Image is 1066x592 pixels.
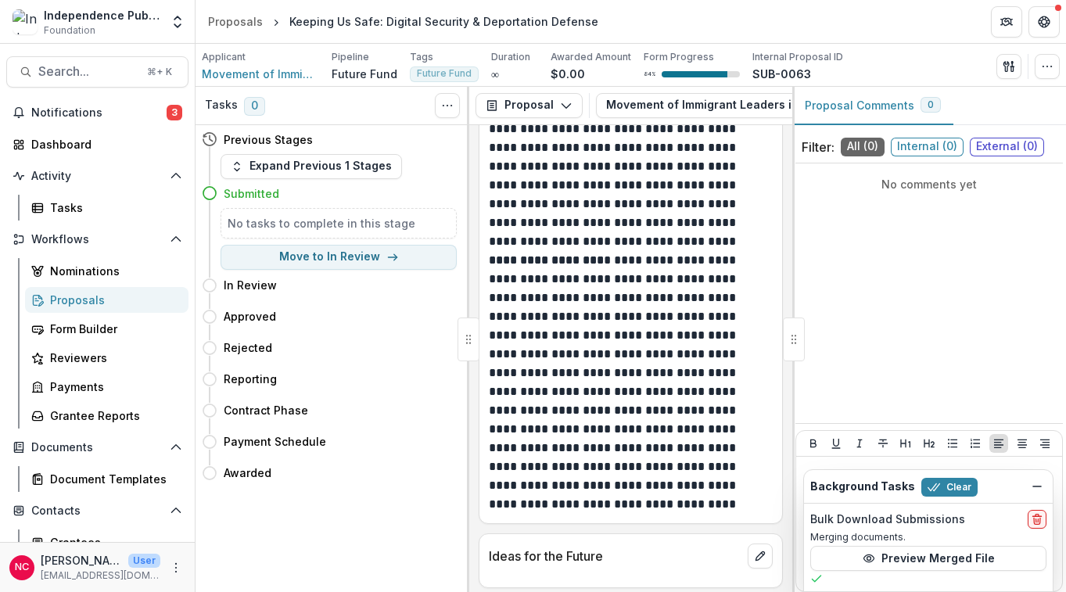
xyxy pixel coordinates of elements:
[224,371,277,387] h4: Reporting
[167,6,188,38] button: Open entity switcher
[25,258,188,284] a: Nominations
[50,534,176,551] div: Grantees
[224,277,277,293] h4: In Review
[25,374,188,400] a: Payments
[6,498,188,523] button: Open Contacts
[810,546,1046,571] button: Preview Merged File
[827,434,845,453] button: Underline
[224,308,276,325] h4: Approved
[991,6,1022,38] button: Partners
[6,163,188,188] button: Open Activity
[289,13,598,30] div: Keeping Us Safe: Digital Security & Deportation Defense
[15,562,29,572] div: Nuala Cabral
[31,504,163,518] span: Contacts
[202,10,605,33] nav: breadcrumb
[644,69,655,80] p: 84 %
[50,199,176,216] div: Tasks
[205,99,238,112] h3: Tasks
[224,465,271,481] h4: Awarded
[25,529,188,555] a: Grantees
[224,131,313,148] h4: Previous Stages
[167,558,185,577] button: More
[928,99,934,110] span: 0
[41,569,160,583] p: [EMAIL_ADDRESS][DOMAIN_NAME]
[810,530,1046,544] p: Merging documents.
[970,138,1044,156] span: External ( 0 )
[31,170,163,183] span: Activity
[841,138,885,156] span: All ( 0 )
[489,547,741,565] p: Ideas for the Future
[6,100,188,125] button: Notifications3
[920,434,939,453] button: Heading 2
[417,68,472,79] span: Future Fund
[943,434,962,453] button: Bullet List
[25,403,188,429] a: Grantee Reports
[221,245,457,270] button: Move to In Review
[228,215,450,231] h5: No tasks to complete in this stage
[50,321,176,337] div: Form Builder
[1013,434,1032,453] button: Align Center
[810,480,915,493] h2: Background Tasks
[332,50,369,64] p: Pipeline
[202,66,319,82] a: Movement of Immigrant Leaders in [US_STATE]
[221,154,402,179] button: Expand Previous 1 Stages
[752,50,843,64] p: Internal Proposal ID
[435,93,460,118] button: Toggle View Cancelled Tasks
[551,50,631,64] p: Awarded Amount
[31,136,176,152] div: Dashboard
[44,23,95,38] span: Foundation
[167,105,182,120] span: 3
[6,56,188,88] button: Search...
[810,513,965,526] h2: Bulk Download Submissions
[25,287,188,313] a: Proposals
[44,7,160,23] div: Independence Public Media Foundation
[410,50,433,64] p: Tags
[202,50,246,64] p: Applicant
[874,434,892,453] button: Strike
[25,345,188,371] a: Reviewers
[748,544,773,569] button: edit
[50,350,176,366] div: Reviewers
[752,66,811,82] p: SUB-0063
[128,554,160,568] p: User
[224,433,326,450] h4: Payment Schedule
[50,379,176,395] div: Payments
[244,97,265,116] span: 0
[41,552,122,569] p: [PERSON_NAME]
[1028,477,1046,496] button: Dismiss
[491,50,530,64] p: Duration
[50,471,176,487] div: Document Templates
[891,138,964,156] span: Internal ( 0 )
[850,434,869,453] button: Italicize
[792,87,953,125] button: Proposal Comments
[896,434,915,453] button: Heading 1
[25,316,188,342] a: Form Builder
[551,66,585,82] p: $0.00
[50,292,176,308] div: Proposals
[1035,434,1054,453] button: Align Right
[224,339,272,356] h4: Rejected
[966,434,985,453] button: Ordered List
[491,66,499,82] p: ∞
[804,434,823,453] button: Bold
[31,106,167,120] span: Notifications
[25,195,188,221] a: Tasks
[50,263,176,279] div: Nominations
[202,10,269,33] a: Proposals
[476,93,583,118] button: Proposal
[6,131,188,157] a: Dashboard
[25,466,188,492] a: Document Templates
[644,50,714,64] p: Form Progress
[208,13,263,30] div: Proposals
[802,176,1057,192] p: No comments yet
[1028,6,1060,38] button: Get Help
[921,478,978,497] button: Clear
[13,9,38,34] img: Independence Public Media Foundation
[144,63,175,81] div: ⌘ + K
[224,185,279,202] h4: Submitted
[50,407,176,424] div: Grantee Reports
[1028,510,1046,529] button: delete
[31,441,163,454] span: Documents
[802,138,834,156] p: Filter:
